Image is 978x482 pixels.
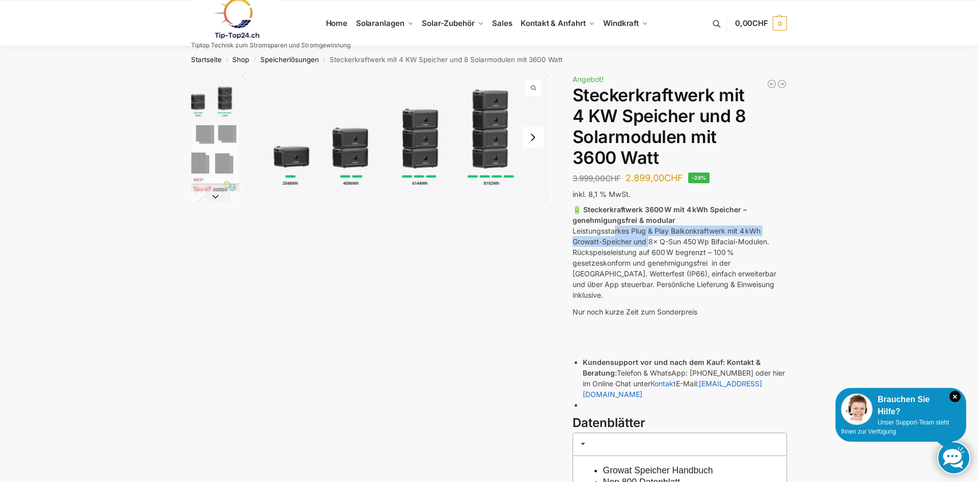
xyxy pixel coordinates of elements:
span: / [249,56,260,64]
a: Growat Speicher Handbuch [603,465,713,475]
a: [EMAIL_ADDRESS][DOMAIN_NAME] [583,379,762,399]
p: Leistungsstarkes Plug & Play Balkonkraftwerk mit 4 kWh Growatt-Speicher und 8× Q-Sun 450 Wp Bifac... [573,204,787,300]
span: / [222,56,232,64]
span: 0 [773,16,787,31]
a: Balkonkraftwerk 890 Watt Solarmodulleistung mit 1kW/h Zendure Speicher [767,79,777,89]
img: 6 Module bificiaL [191,125,239,174]
bdi: 3.999,00 [573,174,621,183]
span: Kontakt & Anfahrt [521,18,585,28]
span: Solar-Zubehör [422,18,475,28]
a: Solar-Zubehör [418,1,488,46]
span: CHF [605,174,621,183]
button: Next slide [522,127,544,148]
a: Shop [232,55,249,64]
span: / [319,56,330,64]
span: Sales [492,18,512,28]
span: CHF [752,18,768,28]
a: Kontakt [650,379,676,388]
a: 0,00CHF 0 [735,8,787,39]
a: Balkonkraftwerk 1780 Watt mit 4 KWh Zendure Batteriespeicher Notstrom fähig [777,79,787,89]
a: Solaranlagen [351,1,417,46]
span: Angebot! [573,75,604,83]
button: Next slide [191,191,239,202]
a: growatt noah 2000 flexible erweiterung scaledgrowatt noah 2000 flexible erweiterung scaled [242,73,549,202]
i: Schließen [949,391,961,402]
span: Solaranlagen [356,18,404,28]
a: Startseite [191,55,222,64]
li: 1 / 9 [242,73,549,202]
strong: Kontakt & Beratung: [583,358,760,377]
span: Unser Support-Team steht Ihnen zur Verfügung [841,419,949,435]
li: 1 / 9 [188,73,239,124]
bdi: 2.899,00 [626,173,683,183]
p: Nur noch kurze Zeit zum Sonderpreis [573,306,787,317]
strong: 🔋 Steckerkraftwerk 3600 W mit 4 kWh Speicher – genehmigungsfrei & modular [573,205,747,224]
img: Nep800 [191,176,239,224]
a: Windkraft [599,1,653,46]
img: Growatt-NOAH-2000-flexible-erweiterung [242,73,549,202]
p: Tiptop Technik zum Stromsparen und Stromgewinnung [191,42,350,48]
li: 3 / 9 [188,175,239,225]
span: CHF [664,173,683,183]
span: Windkraft [603,18,639,28]
strong: Kundensupport vor und nach dem Kauf: [583,358,725,366]
img: Customer service [841,393,873,425]
img: Growatt-NOAH-2000-flexible-erweiterung [191,73,239,123]
div: Brauchen Sie Hilfe? [841,393,961,418]
a: Kontakt & Anfahrt [517,1,599,46]
li: Telefon & WhatsApp: [PHONE_NUMBER] oder hier im Online Chat unter E-Mail: [583,357,787,400]
h1: Steckerkraftwerk mit 4 KW Speicher und 8 Solarmodulen mit 3600 Watt [573,85,787,168]
a: Speicherlösungen [260,55,319,64]
span: -28% [688,173,710,183]
li: 2 / 9 [188,124,239,175]
a: Sales [488,1,517,46]
span: inkl. 8,1 % MwSt. [573,190,631,199]
h3: Datenblätter [573,414,787,432]
nav: Breadcrumb [173,46,805,73]
span: 0,00 [735,18,768,28]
